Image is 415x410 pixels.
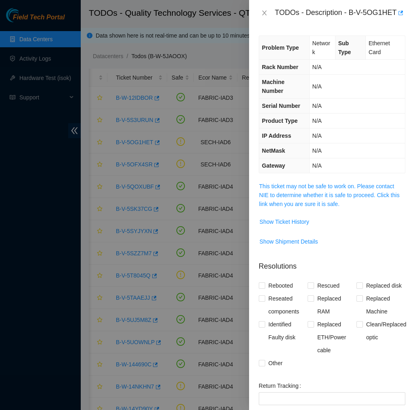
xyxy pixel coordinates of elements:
span: N/A [312,83,322,90]
button: Close [259,9,270,17]
span: N/A [312,132,322,139]
p: Resolutions [259,254,405,272]
button: Show Ticket History [259,215,310,228]
span: Identified Faulty disk [265,318,308,344]
span: N/A [312,64,322,70]
span: Ethernet Card [369,40,390,55]
span: Rescued [314,279,343,292]
span: Network [312,40,330,55]
a: This ticket may not be safe to work on. Please contact NIE to determine whether it is safe to pro... [259,183,400,207]
span: Show Ticket History [260,217,309,226]
span: Replaced RAM [314,292,356,318]
span: IP Address [262,132,291,139]
span: Product Type [262,118,298,124]
span: NetMask [262,147,285,154]
span: Other [265,357,286,370]
div: TODOs - Description - B-V-5OG1HET [275,6,405,19]
span: Serial Number [262,103,300,109]
span: Sub Type [338,40,351,55]
span: N/A [312,162,322,169]
span: Clean/Replaced optic [363,318,410,344]
span: N/A [312,103,322,109]
span: Replaced disk [363,279,405,292]
span: Replaced Machine [363,292,405,318]
span: Gateway [262,162,285,169]
span: Replaced ETH/Power cable [314,318,356,357]
input: Return Tracking [259,392,405,405]
button: Show Shipment Details [259,235,319,248]
span: Rack Number [262,64,298,70]
span: N/A [312,147,322,154]
span: N/A [312,118,322,124]
span: Reseated components [265,292,308,318]
span: Show Shipment Details [260,237,318,246]
span: Machine Number [262,79,285,94]
span: close [261,10,268,16]
label: Return Tracking [259,379,304,392]
span: Rebooted [265,279,296,292]
span: Problem Type [262,44,299,51]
